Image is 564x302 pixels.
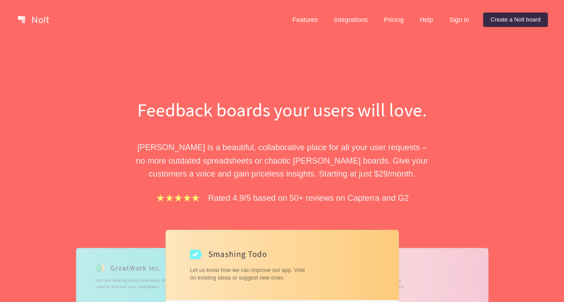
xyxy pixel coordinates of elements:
[413,13,441,27] a: Help
[127,97,437,123] h1: Feedback boards your users will love.
[377,13,411,27] a: Pricing
[483,13,548,27] a: Create a Nolt board
[327,13,375,27] a: Integrations
[285,13,325,27] a: Features
[155,193,201,203] img: stars.b067e34983.png
[442,13,476,27] a: Sign in
[208,191,409,204] p: Rated 4.9/5 based on 50+ reviews on Capterra and G2
[127,141,437,180] p: [PERSON_NAME] is a beautiful, collaborative place for all your user requests – no more outdated s...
